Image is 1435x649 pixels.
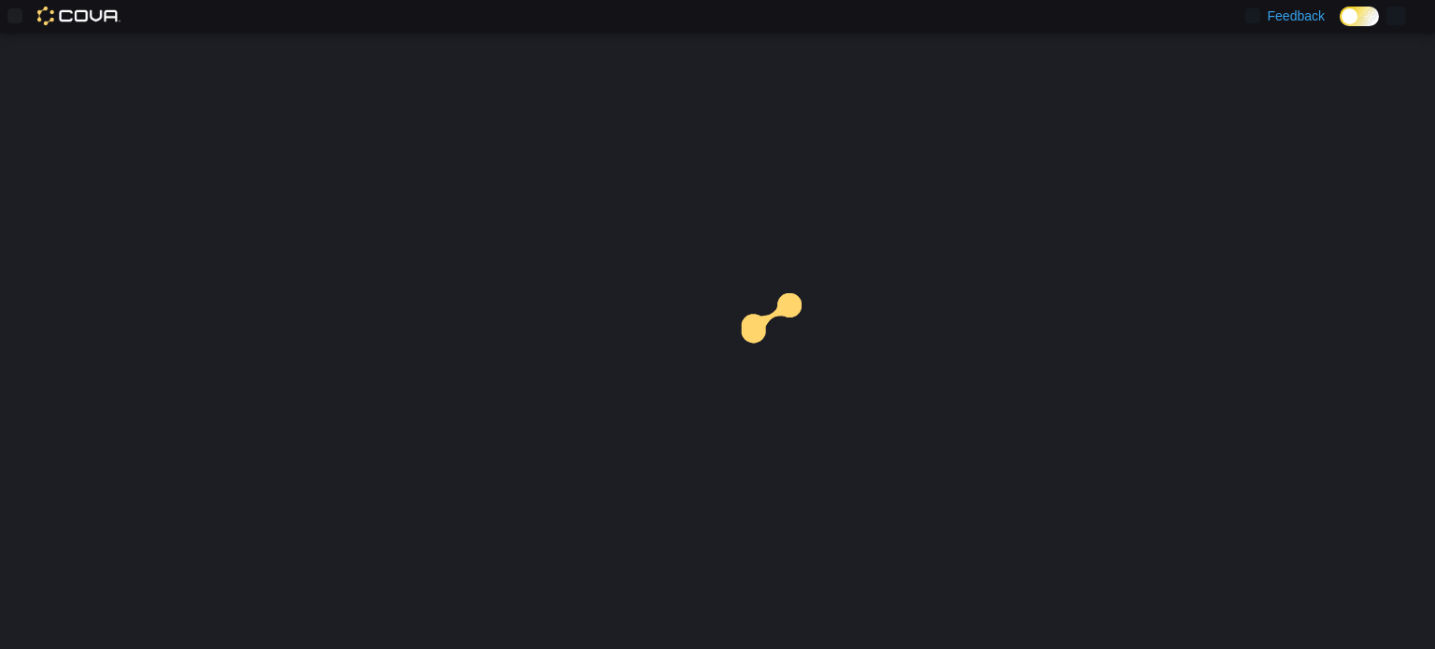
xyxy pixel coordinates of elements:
input: Dark Mode [1340,7,1379,26]
img: Cova [37,7,121,25]
span: Feedback [1268,7,1325,25]
span: Dark Mode [1340,26,1341,27]
img: cova-loader [717,279,858,419]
